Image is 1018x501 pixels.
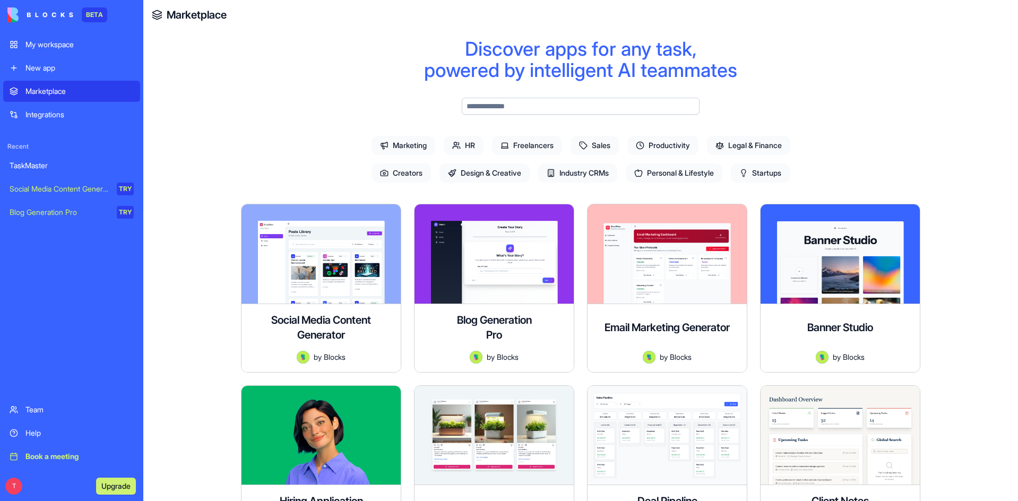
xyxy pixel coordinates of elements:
img: Avatar [816,351,829,364]
h4: Email Marketing Generator [605,320,730,335]
span: Design & Creative [439,163,530,183]
button: Upgrade [96,478,136,495]
img: Avatar [297,351,309,364]
a: Banner StudioAvatarbyBlocks [760,204,920,373]
a: Help [3,422,140,444]
a: Blog Generation ProAvatarbyBlocks [414,204,574,373]
h4: Blog Generation Pro [452,313,537,342]
a: Book a meeting [3,446,140,467]
div: My workspace [25,39,134,50]
div: TRY [117,206,134,219]
div: Book a meeting [25,451,134,462]
a: My workspace [3,34,140,55]
a: Marketplace [3,81,140,102]
a: Team [3,399,140,420]
h4: Social Media Content Generator [250,313,392,342]
div: Marketplace [25,86,134,97]
a: Marketplace [167,7,227,22]
span: Blocks [497,351,519,362]
a: BETA [7,7,107,22]
a: TaskMaster [3,155,140,176]
a: New app [3,57,140,79]
span: Blocks [843,351,865,362]
span: Blocks [670,351,692,362]
span: Marketing [372,136,435,155]
div: TRY [117,183,134,195]
a: Integrations [3,104,140,125]
span: Creators [372,163,431,183]
a: Upgrade [96,480,136,491]
img: logo [7,7,73,22]
span: T [5,478,22,495]
span: by [314,351,322,362]
span: Personal & Lifestyle [626,163,722,183]
div: TaskMaster [10,160,134,171]
div: Blog Generation Pro [10,207,109,218]
a: Email Marketing GeneratorAvatarbyBlocks [587,204,747,373]
span: by [660,351,668,362]
div: Help [25,428,134,438]
a: Social Media Content GeneratorTRY [3,178,140,200]
span: Legal & Finance [707,136,790,155]
span: Freelancers [492,136,562,155]
div: BETA [82,7,107,22]
span: Productivity [627,136,698,155]
a: Social Media Content GeneratorAvatarbyBlocks [241,204,401,373]
span: Sales [571,136,619,155]
img: Avatar [643,351,655,364]
div: Team [25,404,134,415]
div: Integrations [25,109,134,120]
div: Discover apps for any task, powered by intelligent AI teammates [177,38,984,81]
a: Blog Generation ProTRY [3,202,140,223]
span: Startups [731,163,790,183]
span: Blocks [324,351,346,362]
img: Avatar [470,351,482,364]
span: Recent [3,142,140,151]
span: Industry CRMs [538,163,617,183]
h4: Banner Studio [807,320,873,335]
span: by [833,351,841,362]
div: New app [25,63,134,73]
div: Social Media Content Generator [10,184,109,194]
span: by [487,351,495,362]
span: HR [444,136,484,155]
